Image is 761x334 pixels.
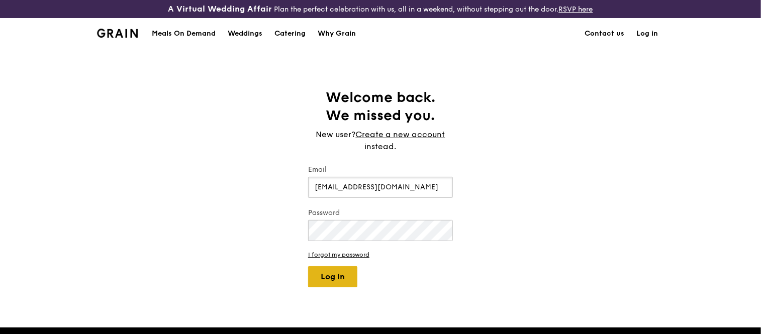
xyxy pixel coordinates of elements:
[308,266,357,287] button: Log in
[308,208,453,218] label: Password
[312,19,362,49] a: Why Grain
[308,251,453,258] a: I forgot my password
[168,4,272,14] h3: A Virtual Wedding Affair
[222,19,268,49] a: Weddings
[268,19,312,49] a: Catering
[318,19,356,49] div: Why Grain
[308,88,453,125] h1: Welcome back. We missed you.
[356,129,445,141] a: Create a new account
[558,5,593,14] a: RSVP here
[308,165,453,175] label: Email
[97,18,138,48] a: GrainGrain
[630,19,664,49] a: Log in
[97,29,138,38] img: Grain
[365,142,397,151] span: instead.
[274,19,306,49] div: Catering
[316,130,356,139] span: New user?
[152,19,216,49] div: Meals On Demand
[127,4,634,14] div: Plan the perfect celebration with us, all in a weekend, without stepping out the door.
[228,19,262,49] div: Weddings
[579,19,630,49] a: Contact us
